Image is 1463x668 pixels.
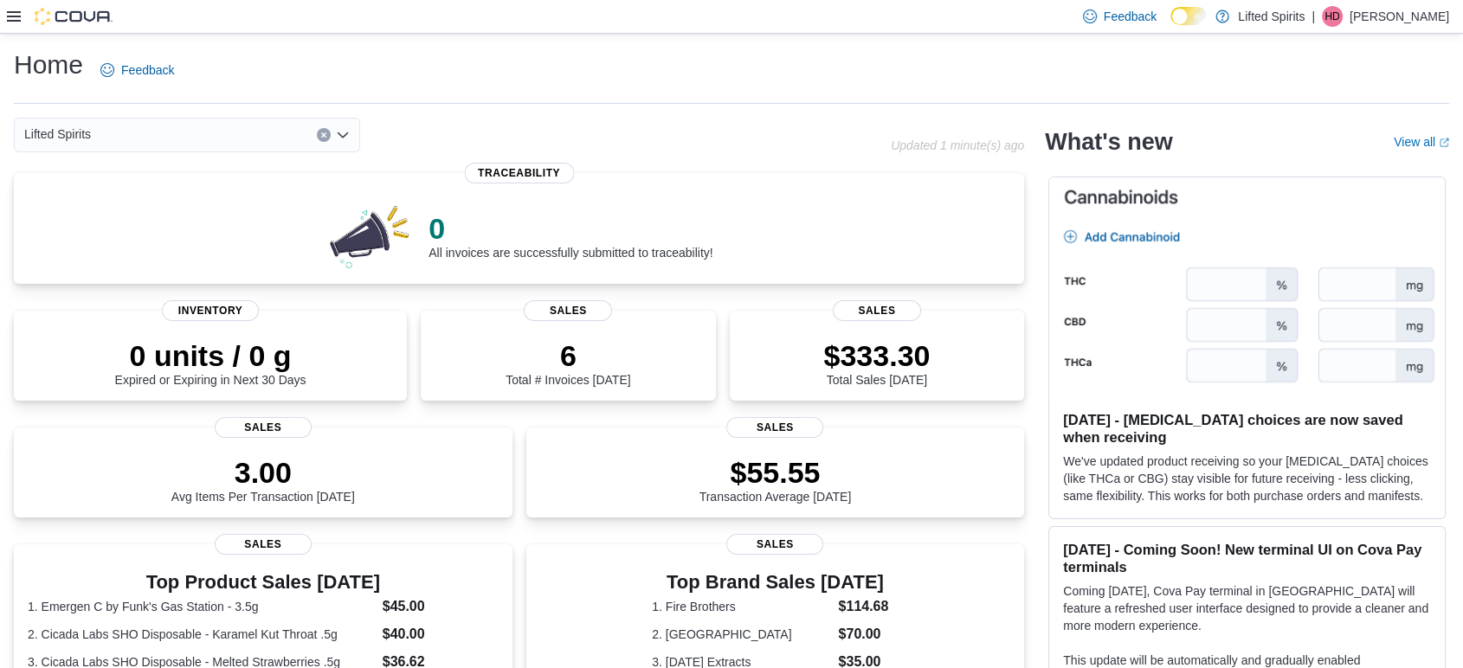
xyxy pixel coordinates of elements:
[383,624,499,645] dd: $40.00
[14,48,83,82] h1: Home
[1322,6,1343,27] div: Harley Davis
[28,572,499,593] h3: Top Product Sales [DATE]
[699,455,852,490] p: $55.55
[171,455,355,504] div: Avg Items Per Transaction [DATE]
[1324,6,1339,27] span: HD
[1439,138,1449,148] svg: External link
[93,53,181,87] a: Feedback
[726,534,823,555] span: Sales
[317,128,331,142] button: Clear input
[464,163,574,183] span: Traceability
[429,211,712,246] p: 0
[652,572,898,593] h3: Top Brand Sales [DATE]
[652,598,831,615] dt: 1. Fire Brothers
[699,455,852,504] div: Transaction Average [DATE]
[1238,6,1305,27] p: Lifted Spirits
[524,300,612,321] span: Sales
[215,417,312,438] span: Sales
[506,338,630,373] p: 6
[162,300,259,321] span: Inventory
[833,300,921,321] span: Sales
[726,417,823,438] span: Sales
[1394,135,1449,149] a: View allExternal link
[1104,8,1157,25] span: Feedback
[823,338,930,373] p: $333.30
[1045,128,1172,156] h2: What's new
[1063,582,1431,634] p: Coming [DATE], Cova Pay terminal in [GEOGRAPHIC_DATA] will feature a refreshed user interface des...
[1350,6,1449,27] p: [PERSON_NAME]
[121,61,174,79] span: Feedback
[1063,453,1431,504] p: We've updated product receiving so your [MEDICAL_DATA] choices (like THCa or CBG) stay visible fo...
[506,338,630,387] div: Total # Invoices [DATE]
[325,201,416,270] img: 0
[1063,541,1431,575] h3: [DATE] - Coming Soon! New terminal UI on Cova Pay terminals
[1170,25,1171,26] span: Dark Mode
[1312,6,1315,27] p: |
[838,596,898,617] dd: $114.68
[336,128,350,142] button: Open list of options
[28,598,376,615] dt: 1. Emergen C by Funk's Gas Station - 3.5g
[823,338,930,387] div: Total Sales [DATE]
[891,138,1024,152] p: Updated 1 minute(s) ago
[1063,411,1431,446] h3: [DATE] - [MEDICAL_DATA] choices are now saved when receiving
[115,338,306,387] div: Expired or Expiring in Next 30 Days
[429,211,712,260] div: All invoices are successfully submitted to traceability!
[115,338,306,373] p: 0 units / 0 g
[215,534,312,555] span: Sales
[383,596,499,617] dd: $45.00
[35,8,113,25] img: Cova
[171,455,355,490] p: 3.00
[24,124,91,145] span: Lifted Spirits
[652,626,831,643] dt: 2. [GEOGRAPHIC_DATA]
[28,626,376,643] dt: 2. Cicada Labs SHO Disposable - Karamel Kut Throat .5g
[838,624,898,645] dd: $70.00
[1170,7,1207,25] input: Dark Mode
